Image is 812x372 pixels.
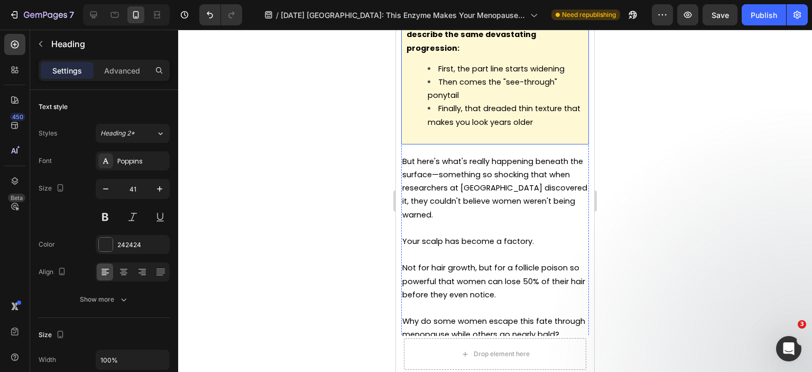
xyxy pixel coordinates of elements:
[10,113,25,121] div: 450
[100,129,135,138] span: Heading 2*
[742,4,786,25] button: Publish
[798,320,806,329] span: 3
[39,240,55,249] div: Color
[80,294,129,305] div: Show more
[39,129,57,138] div: Styles
[117,240,167,250] div: 242424
[42,34,169,44] span: First, the part line starts widening
[39,355,56,365] div: Width
[199,4,242,25] div: Undo/Redo
[51,38,165,50] p: Heading
[39,156,52,166] div: Font
[8,194,25,202] div: Beta
[6,233,189,270] span: Not for hair growth, but for a follicle poison so powerful that women can lose 50% of their hair ...
[39,102,68,112] div: Text style
[96,124,170,143] button: Heading 2*
[39,290,170,309] button: Show more
[117,157,167,166] div: Poppins
[39,265,68,279] div: Align
[562,10,616,20] span: Need republishing
[39,328,67,342] div: Size
[712,11,729,20] span: Save
[4,4,79,25] button: 7
[69,8,74,21] p: 7
[281,10,526,21] span: [DATE] [GEOGRAPHIC_DATA]: This Enzyme Makes Your Menopause 10X Worse for Hair
[32,74,184,97] span: Finally, that dreaded thin texture that makes you look years older
[52,65,82,76] p: Settings
[396,30,594,372] iframe: Design area
[703,4,737,25] button: Save
[6,206,138,217] span: Your scalp has become a factory.
[776,336,801,361] iframe: Intercom live chat
[104,65,140,76] p: Advanced
[6,126,191,190] span: But here's what's really happening beneath the surface—something so shocking that when researcher...
[32,47,161,71] span: Then comes the "see-through" ponytail
[6,286,189,310] span: Why do some women escape this fate through menopause while others go nearly bald?
[78,320,134,329] div: Drop element here
[96,350,169,369] input: Auto
[751,10,777,21] div: Publish
[276,10,279,21] span: /
[39,182,67,196] div: Size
